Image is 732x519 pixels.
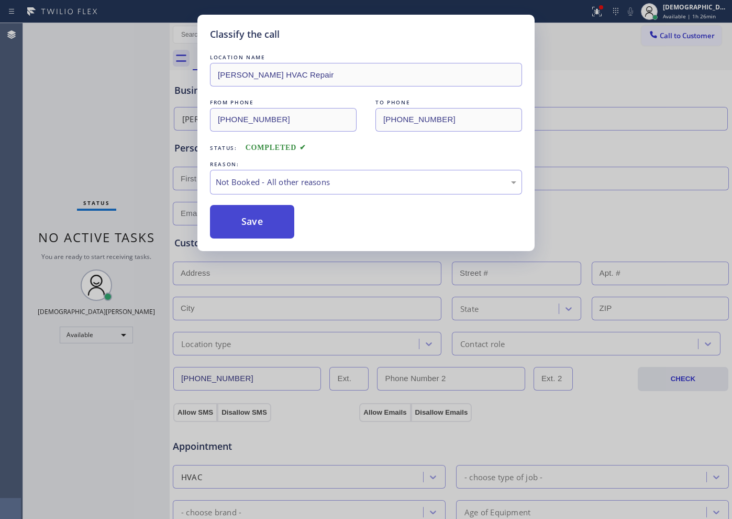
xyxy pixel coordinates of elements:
h5: Classify the call [210,27,280,41]
input: To phone [375,108,522,132]
input: From phone [210,108,357,132]
span: COMPLETED [246,144,306,152]
div: FROM PHONE [210,97,357,108]
div: REASON: [210,159,522,170]
div: LOCATION NAME [210,52,522,63]
div: Not Booked - All other reasons [216,176,516,188]
button: Save [210,205,294,239]
span: Status: [210,144,237,152]
div: TO PHONE [375,97,522,108]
